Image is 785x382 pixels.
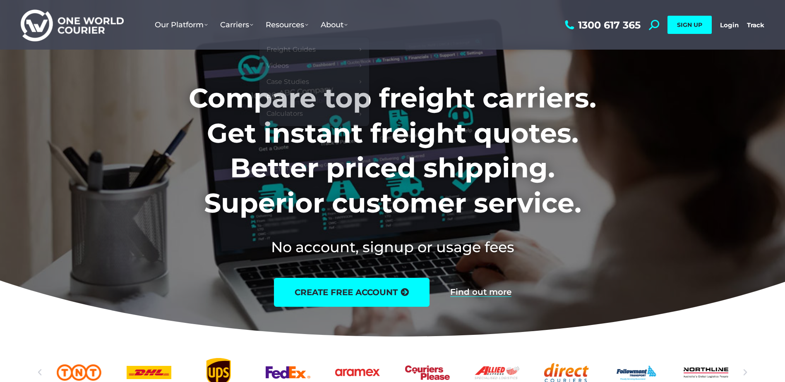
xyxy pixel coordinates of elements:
a: Our Platform [149,12,214,38]
span: Resources [266,20,308,29]
span: About [321,20,348,29]
span: Our Platform [155,20,208,29]
a: Carriers [214,12,259,38]
a: Login [720,21,739,29]
span: Carriers [220,20,253,29]
h2: No account, signup or usage fees [134,237,651,257]
span: Case Studies [266,78,309,86]
span: SIGN UP [677,21,702,29]
a: 1300 617 365 [563,20,641,30]
a: Resources [259,12,314,38]
img: One World Courier [21,8,124,42]
h1: Compare top freight carriers. Get instant freight quotes. Better priced shipping. Superior custom... [134,81,651,220]
a: Case Studies [264,74,365,90]
a: Calculators [264,106,365,122]
span: Freight Guides [266,45,316,54]
span: Calculators [266,110,303,118]
a: Track [747,21,764,29]
a: SIGN UP [667,16,712,34]
span: FAQs [266,93,283,102]
a: About [314,12,354,38]
a: Freight Guides [264,42,365,58]
span: Videos [266,62,289,70]
a: create free account [274,278,430,307]
a: Find out more [450,288,511,297]
a: FAQs [264,90,365,106]
a: Videos [264,58,365,74]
